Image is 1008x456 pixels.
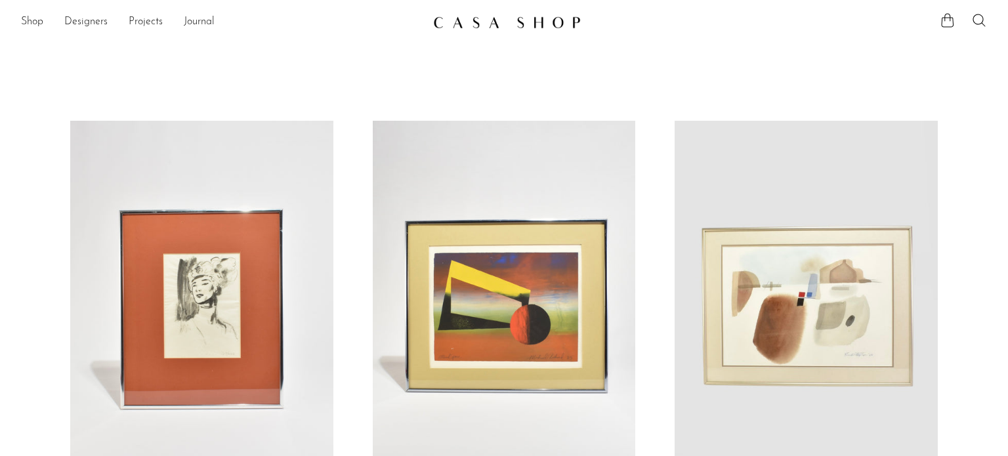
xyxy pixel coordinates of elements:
a: Projects [129,14,163,31]
nav: Desktop navigation [21,11,423,33]
ul: NEW HEADER MENU [21,11,423,33]
a: Shop [21,14,43,31]
a: Journal [184,14,215,31]
a: Designers [64,14,108,31]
